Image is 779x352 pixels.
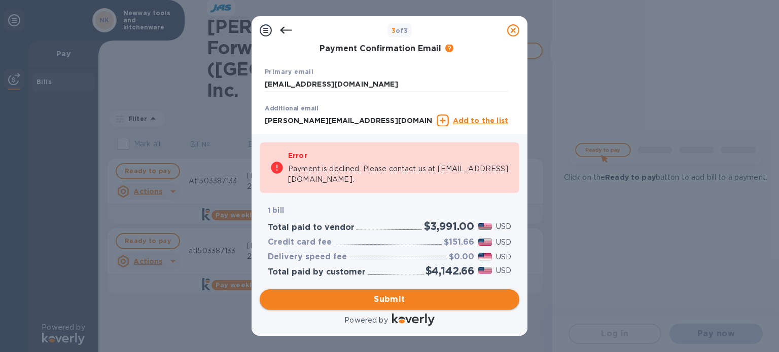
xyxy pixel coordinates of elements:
b: 1 bill [268,206,284,214]
img: USD [478,267,492,274]
h3: Delivery speed fee [268,252,347,262]
p: USD [496,252,511,262]
b: Error [288,151,307,160]
span: 3 [392,27,396,34]
p: Powered by [344,315,387,326]
input: Enter your primary name [265,77,508,92]
p: USD [496,265,511,276]
p: USD [496,221,511,232]
b: of 3 [392,27,408,34]
h3: Total paid by customer [268,267,366,277]
h3: Credit card fee [268,238,332,247]
h3: Total paid to vendor [268,223,355,232]
u: Add to the list [453,116,508,125]
p: USD [496,237,511,248]
h3: Payment Confirmation Email [320,44,441,54]
h3: $151.66 [444,238,474,247]
button: Submit [260,289,519,309]
img: USD [478,223,492,230]
b: Primary email [265,68,313,75]
h2: $4,142.66 [426,264,474,277]
h2: $3,991.00 [424,220,474,232]
img: USD [478,253,492,260]
p: Payment is declined. Please contact us at [EMAIL_ADDRESS][DOMAIN_NAME]. [288,164,509,185]
img: Logo [392,314,435,326]
label: Additional email [265,106,318,112]
img: USD [478,239,492,246]
span: Submit [268,293,511,305]
h3: $0.00 [449,252,474,262]
input: Enter additional email [265,113,433,128]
